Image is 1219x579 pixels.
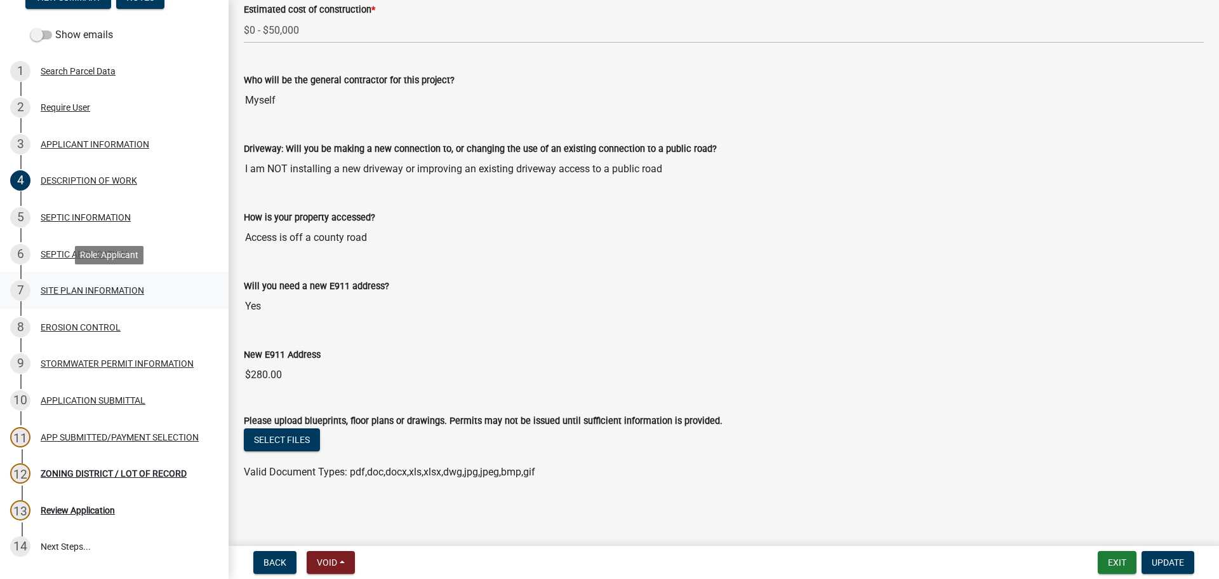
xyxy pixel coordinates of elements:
div: 3 [10,134,30,154]
div: 13 [10,500,30,521]
label: Will you need a new E911 address? [244,282,389,291]
span: Void [317,557,337,568]
label: New E911 Address [244,351,321,360]
div: 14 [10,536,30,557]
div: STORMWATER PERMIT INFORMATION [41,359,194,368]
div: 2 [10,97,30,118]
div: 12 [10,463,30,484]
label: Driveway: Will you be making a new connection to, or changing the use of an existing connection t... [244,145,717,154]
div: 5 [10,207,30,228]
div: 4 [10,170,30,191]
button: Exit [1098,551,1136,574]
div: Require User [41,103,90,112]
button: Void [307,551,355,574]
div: Role: Applicant [75,246,143,264]
span: Update [1152,557,1184,568]
button: Back [253,551,296,574]
div: APPLICATION SUBMITTAL [41,396,145,405]
button: Select files [244,428,320,451]
div: APP SUBMITTED/PAYMENT SELECTION [41,433,199,442]
label: Show emails [30,27,113,43]
label: Estimated cost of construction [244,6,375,15]
div: 11 [10,427,30,447]
div: ZONING DISTRICT / LOT OF RECORD [41,469,187,478]
div: SEPTIC APPLICATION [41,250,128,259]
div: 10 [10,390,30,411]
button: Update [1142,551,1194,574]
div: APPLICANT INFORMATION [41,140,149,149]
label: Who will be the general contractor for this project? [244,76,455,85]
div: 8 [10,317,30,337]
div: Review Application [41,506,115,515]
div: DESCRIPTION OF WORK [41,176,137,185]
div: 6 [10,244,30,264]
div: Search Parcel Data [41,67,116,76]
label: How is your property accessed? [244,214,375,222]
div: 9 [10,353,30,374]
div: SEPTIC INFORMATION [41,213,131,222]
div: 7 [10,280,30,301]
label: Please upload blueprints, floor plans or drawings. Permits may not be issued until sufficient inf... [244,417,723,426]
span: Valid Document Types: pdf,doc,docx,xls,xlsx,dwg,jpg,jpeg,bmp,gif [244,466,535,478]
div: EROSION CONTROL [41,323,121,332]
div: 1 [10,61,30,81]
div: SITE PLAN INFORMATION [41,286,144,295]
span: Back [263,557,286,568]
